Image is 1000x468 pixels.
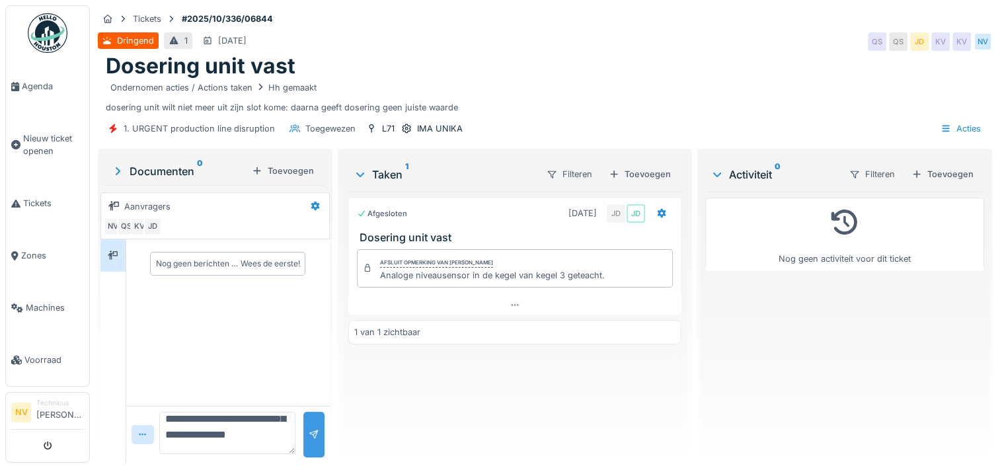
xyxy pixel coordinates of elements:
[380,258,493,268] div: Afsluit opmerking van [PERSON_NAME]
[6,229,89,282] a: Zones
[143,217,162,236] div: JD
[6,60,89,112] a: Agenda
[889,32,907,51] div: QS
[11,403,31,422] li: NV
[133,13,161,25] div: Tickets
[218,34,247,47] div: [DATE]
[36,398,84,408] div: Technicus
[21,249,84,262] span: Zones
[130,217,149,236] div: KV
[247,162,319,180] div: Toevoegen
[935,119,987,138] div: Acties
[106,54,295,79] h1: Dosering unit vast
[104,217,122,236] div: NV
[354,167,535,182] div: Taken
[305,122,356,135] div: Toegewezen
[124,122,275,135] div: 1. URGENT production line disruption
[26,301,84,314] span: Machines
[110,81,317,94] div: Ondernomen acties / Actions taken Hh gemaakt
[6,177,89,229] a: Tickets
[106,79,984,114] div: dosering unit wilt niet meer uit zijn slot kome: daarna geeft dosering geen juiste waarde
[405,167,408,182] sup: 1
[906,165,979,183] div: Toevoegen
[6,334,89,386] a: Voorraad
[197,163,203,179] sup: 0
[156,258,299,270] div: Nog geen berichten … Wees de eerste!
[952,32,971,51] div: KV
[176,13,278,25] strong: #2025/10/336/06844
[11,398,84,430] a: NV Technicus[PERSON_NAME]
[6,282,89,334] a: Machines
[603,165,676,183] div: Toevoegen
[775,167,781,182] sup: 0
[714,204,976,265] div: Nog geen activiteit voor dit ticket
[23,132,84,157] span: Nieuw ticket openen
[382,122,395,135] div: L71
[22,80,84,93] span: Agenda
[843,165,901,184] div: Filteren
[541,165,598,184] div: Filteren
[354,326,420,338] div: 1 van 1 zichtbaar
[931,32,950,51] div: KV
[28,13,67,53] img: Badge_color-CXgf-gQk.svg
[568,207,597,219] div: [DATE]
[360,231,675,244] h3: Dosering unit vast
[24,354,84,366] span: Voorraad
[6,112,89,177] a: Nieuw ticket openen
[184,34,188,47] div: 1
[117,217,135,236] div: QS
[417,122,463,135] div: IMA UNIKA
[36,398,84,426] li: [PERSON_NAME]
[711,167,838,182] div: Activiteit
[23,197,84,210] span: Tickets
[607,204,625,223] div: JD
[627,204,645,223] div: JD
[868,32,886,51] div: QS
[974,32,992,51] div: NV
[117,34,154,47] div: Dringend
[380,269,605,282] div: Analoge niveausensor in de kegel van kegel 3 geteacht.
[111,163,247,179] div: Documenten
[357,208,407,219] div: Afgesloten
[124,200,171,213] div: Aanvragers
[910,32,929,51] div: JD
